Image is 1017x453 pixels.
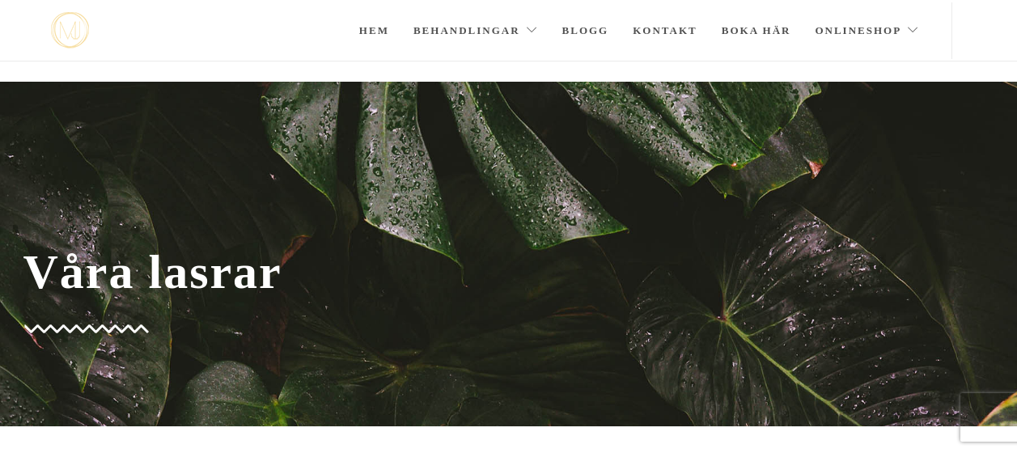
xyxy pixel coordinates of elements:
[413,2,538,59] a: Behandlingar
[722,2,791,59] a: Boka här
[51,12,89,49] a: mjstudio mjstudio mjstudio
[23,324,149,333] img: Group-4-copy-8
[633,2,697,59] a: Kontakt
[51,12,89,49] img: mjstudio
[359,2,389,59] a: Hem
[562,2,609,59] a: Blogg
[23,243,994,300] span: Våra lasrar
[815,2,919,59] a: Onlineshop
